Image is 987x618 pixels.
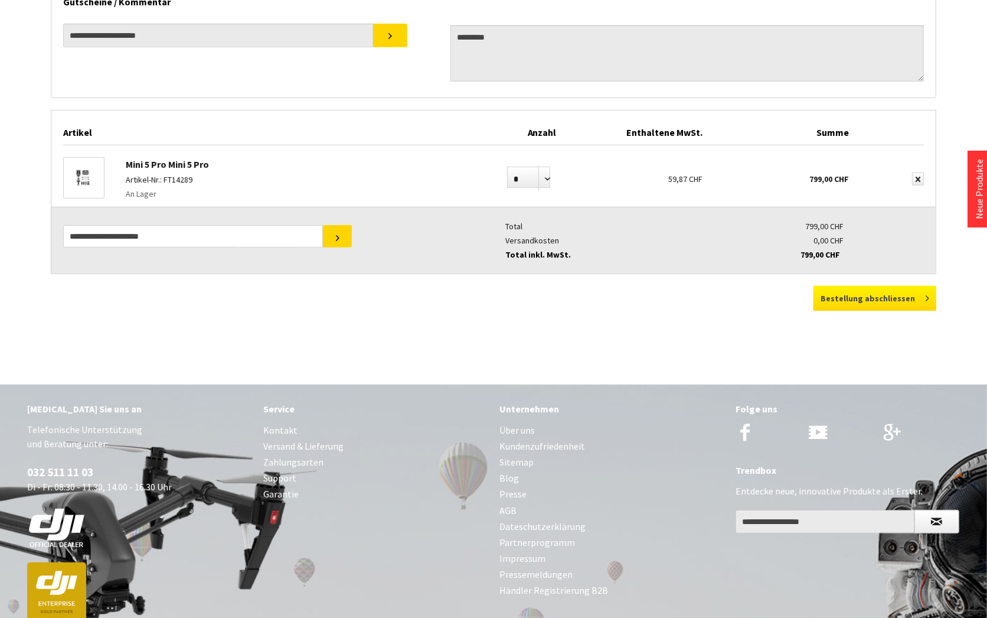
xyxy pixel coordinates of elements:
p: Artikel-Nr.: FT14289 [126,173,462,187]
div: 0,00 CHF [742,233,844,248]
div: Unternehmen [499,401,724,417]
div: 59,87 CHF [563,151,709,197]
a: Dateschutzerklärung [499,519,724,535]
div: Enthaltene MwSt. [563,122,709,145]
img: Mini 5 Pro Mini 5 Pro [64,164,104,192]
a: Blog [499,470,724,486]
div: Total inkl. MwSt. [505,248,742,262]
a: Garantie [263,486,488,502]
a: Pressemeldungen [499,567,724,583]
a: Händler Registrierung B2B [499,583,724,599]
div: Artikel [63,122,468,145]
span: An Lager [126,187,156,201]
div: 799,00 CHF [742,219,844,233]
a: Kontakt [263,422,488,438]
div: 799,00 CHF [708,151,855,197]
a: Neue Produkte [973,159,985,219]
a: Partnerprogramm [499,535,724,551]
a: AGB [499,503,724,519]
input: Ihre E-Mail Adresse [736,510,915,534]
div: Summe [708,122,855,145]
div: 799,00 CHF [738,248,840,262]
div: Folge uns [736,401,960,417]
button: Bestellung abschliessen [813,286,936,311]
a: Presse [499,486,724,502]
p: Entdecke neue, innovative Produkte als Erster. [736,484,960,498]
div: Service [263,401,488,417]
a: Versand & Lieferung [263,438,488,454]
button: Newsletter abonnieren [914,510,959,534]
img: white-dji-schweiz-logo-official_140x140.png [27,508,86,548]
div: Total [505,219,742,233]
a: Kundenzufriedenheit [499,438,724,454]
div: Anzahl [468,122,562,145]
a: Sitemap [499,454,724,470]
a: Zahlungsarten [263,454,488,470]
a: 032 511 11 03 [27,465,93,479]
a: Impressum [499,551,724,567]
a: Support [263,470,488,486]
a: Über uns [499,422,724,438]
div: Trendbox [736,463,960,478]
div: Versandkosten [505,233,742,248]
a: Mini 5 Pro Mini 5 Pro [126,158,209,170]
div: [MEDICAL_DATA] Sie uns an [27,401,251,417]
